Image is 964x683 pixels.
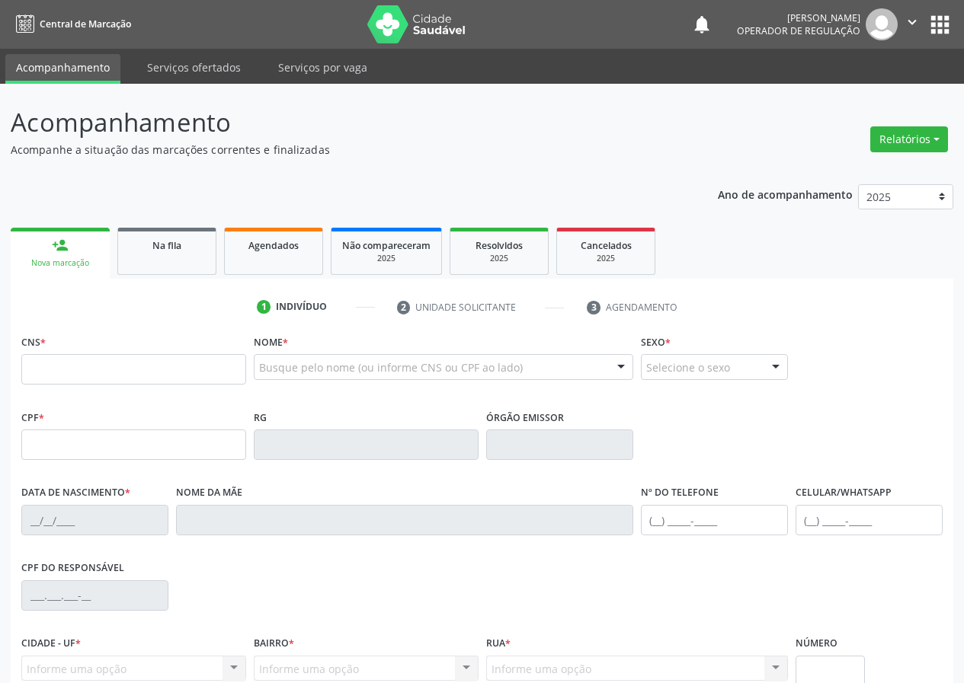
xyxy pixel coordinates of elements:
label: RG [254,406,267,429]
label: Bairro [254,632,294,656]
span: Não compareceram [342,239,431,252]
div: 2025 [342,253,431,264]
button:  [898,8,927,40]
label: Nome da mãe [176,481,242,505]
label: Nome [254,330,288,354]
p: Acompanhamento [11,104,671,142]
input: ___.___.___-__ [21,580,168,611]
span: Cancelados [581,239,632,252]
label: CNS [21,330,46,354]
button: apps [927,11,953,38]
div: 2025 [568,253,644,264]
span: Operador de regulação [737,24,860,37]
span: Central de Marcação [40,18,131,30]
input: (__) _____-_____ [641,505,788,535]
div: Indivíduo [276,300,327,314]
span: Na fila [152,239,181,252]
span: Selecione o sexo [646,359,730,375]
label: CPF do responsável [21,557,124,580]
p: Acompanhe a situação das marcações correntes e finalizadas [11,142,671,158]
label: CPF [21,406,44,429]
input: (__) _____-_____ [796,505,943,535]
span: Resolvidos [476,239,523,252]
label: Celular/WhatsApp [796,481,892,505]
a: Central de Marcação [11,11,131,37]
img: img [866,8,898,40]
label: Rua [486,632,511,656]
div: 2025 [461,253,537,264]
label: Sexo [641,330,671,354]
label: Data de nascimento [21,481,130,505]
div: Nova marcação [21,257,99,269]
i:  [904,14,921,30]
label: Órgão emissor [486,406,564,429]
p: Ano de acompanhamento [718,184,853,203]
a: Serviços ofertados [136,54,251,81]
a: Serviços por vaga [267,54,378,81]
input: __/__/____ [21,505,168,535]
span: Busque pelo nome (ou informe CNS ou CPF ao lado) [259,359,523,375]
button: Relatórios [870,126,948,152]
label: Número [796,632,837,656]
div: 1 [257,300,271,314]
button: notifications [691,14,713,35]
span: Agendados [248,239,299,252]
label: Nº do Telefone [641,481,719,505]
div: [PERSON_NAME] [737,11,860,24]
div: person_add [52,237,69,254]
a: Acompanhamento [5,54,120,84]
